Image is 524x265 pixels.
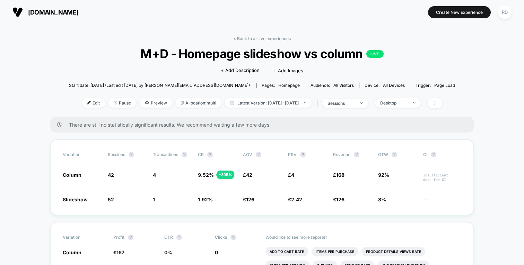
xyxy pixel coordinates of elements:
span: 1 [153,197,155,202]
span: There are still no statistically significant results. We recommend waiting a few more days [69,122,460,128]
span: CR [198,152,204,157]
span: £ [113,249,124,255]
span: + Add Images [273,68,303,73]
span: PSV [288,152,297,157]
div: Trigger: [416,83,455,88]
span: Edit [82,98,105,108]
li: Product Details Views Rate [362,247,425,256]
span: £ [288,172,294,178]
span: AOV [243,152,252,157]
span: CTR [164,235,173,240]
span: £ [333,172,344,178]
div: Desktop [380,100,408,106]
button: ? [354,152,359,157]
span: Page Load [434,83,455,88]
span: £ [288,197,302,202]
span: 4 [153,172,156,178]
span: Column [63,172,81,178]
span: Transactions [153,152,178,157]
span: Revenue [333,152,350,157]
div: RD [498,6,512,19]
span: 8% [378,197,386,202]
span: + Add Description [221,67,260,74]
span: | [315,98,322,108]
button: ? [128,235,133,240]
img: rebalance [181,101,184,105]
span: Variation [63,235,101,240]
span: Allocation: multi [176,98,221,108]
button: ? [207,152,213,157]
button: ? [256,152,261,157]
div: sessions [327,101,355,106]
span: Latest Version: [DATE] - [DATE] [225,98,312,108]
span: 167 [116,249,124,255]
a: < Back to all live experiences [233,36,291,41]
div: Pages: [262,83,300,88]
p: LIVE [366,50,384,58]
span: 2.42 [291,197,302,202]
span: Slideshow [63,197,88,202]
span: 0 [215,249,218,255]
span: Clicks [215,235,227,240]
span: Device: [359,83,410,88]
li: Items Per Purchase [312,247,358,256]
span: OTW [378,152,416,157]
img: calendar [230,101,234,104]
span: Variation [63,152,101,157]
img: end [114,101,117,104]
img: Visually logo [12,7,23,17]
span: 126 [336,197,344,202]
span: 42 [108,172,114,178]
span: Pause [108,98,136,108]
span: Profit [113,235,124,240]
button: [DOMAIN_NAME] [10,7,80,18]
button: ? [230,235,236,240]
button: ? [129,152,134,157]
span: £ [243,197,254,202]
span: 52 [108,197,114,202]
span: 168 [336,172,344,178]
span: homepage [278,83,300,88]
span: all devices [383,83,405,88]
span: 92% [378,172,389,178]
button: ? [431,152,436,157]
span: 9.52 % [198,172,214,178]
span: Start date: [DATE] (Last edit [DATE] by [PERSON_NAME][EMAIL_ADDRESS][DOMAIN_NAME]) [69,83,250,88]
span: Column [63,249,81,255]
button: ? [176,235,182,240]
span: Insufficient data for CI [423,173,461,182]
button: ? [300,152,306,157]
button: RD [496,5,514,19]
button: Create New Experience [428,6,491,18]
span: 4 [291,172,294,178]
span: 42 [246,172,252,178]
button: ? [392,152,397,157]
img: end [413,102,416,103]
span: CI [423,152,461,157]
p: Would like to see more reports? [265,235,461,240]
span: --- [423,198,461,203]
span: Sessions [108,152,125,157]
img: end [304,102,306,103]
span: 1.92 % [198,197,213,202]
span: £ [333,197,344,202]
span: £ [243,172,252,178]
span: 126 [246,197,254,202]
div: Audience: [311,83,354,88]
img: end [360,102,363,104]
span: [DOMAIN_NAME] [28,9,78,16]
img: edit [87,101,91,104]
span: Preview [140,98,172,108]
span: All Visitors [333,83,354,88]
span: M+D - Homepage slideshow vs column [88,46,436,61]
span: 0 % [164,249,172,255]
div: + 395 % [217,171,234,179]
li: Add To Cart Rate [265,247,308,256]
button: ? [182,152,187,157]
